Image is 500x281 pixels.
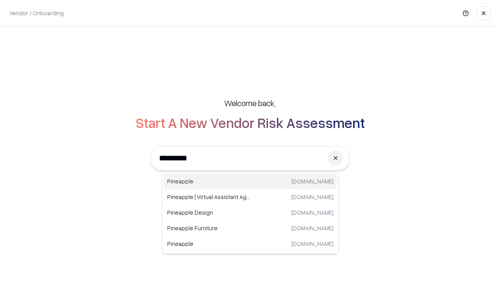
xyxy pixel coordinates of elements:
p: Pineapple [167,177,250,185]
p: Vendor / Onboarding [9,9,64,17]
p: [DOMAIN_NAME] [291,177,334,185]
p: Pineapple [167,240,250,248]
p: [DOMAIN_NAME] [291,240,334,248]
p: Pineapple Design [167,208,250,217]
div: Suggestions [162,172,339,254]
p: Pineapple | Virtual Assistant Agency [167,193,250,201]
p: [DOMAIN_NAME] [291,208,334,217]
p: [DOMAIN_NAME] [291,224,334,232]
p: [DOMAIN_NAME] [291,193,334,201]
h5: Welcome back, [224,98,276,108]
p: Pineapple Furniture [167,224,250,232]
h2: Start A New Vendor Risk Assessment [136,115,365,130]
